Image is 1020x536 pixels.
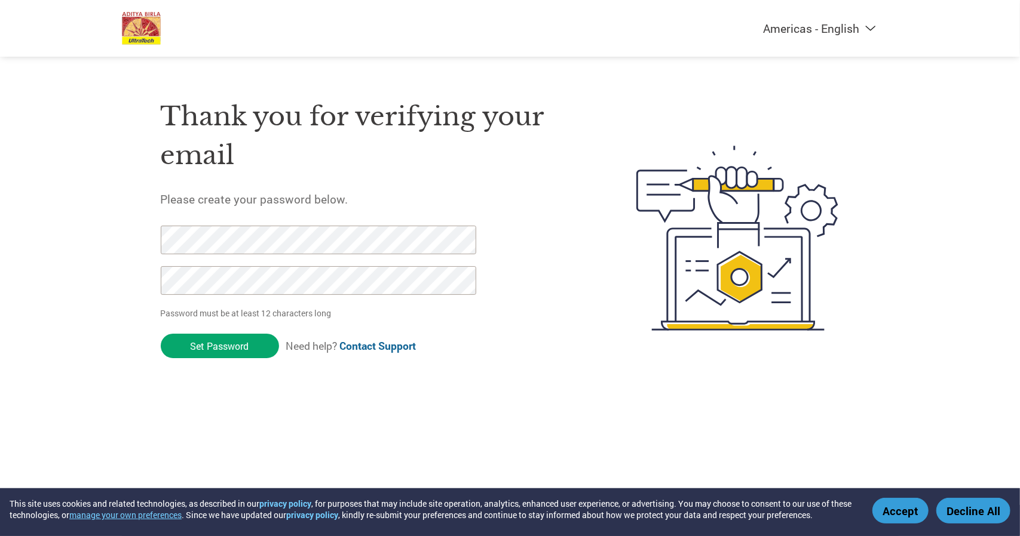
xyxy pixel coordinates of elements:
[122,12,161,45] img: UltraTech
[69,509,182,520] button: manage your own preferences
[161,192,580,207] h5: Please create your password below.
[286,509,338,520] a: privacy policy
[161,97,580,174] h1: Thank you for verifying your email
[936,498,1010,523] button: Decline All
[10,498,855,520] div: This site uses cookies and related technologies, as described in our , for purposes that may incl...
[872,498,929,523] button: Accept
[286,339,416,353] span: Need help?
[259,498,311,509] a: privacy policy
[615,80,860,396] img: create-password
[161,307,480,319] p: Password must be at least 12 characters long
[339,339,416,353] a: Contact Support
[161,334,279,358] input: Set Password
